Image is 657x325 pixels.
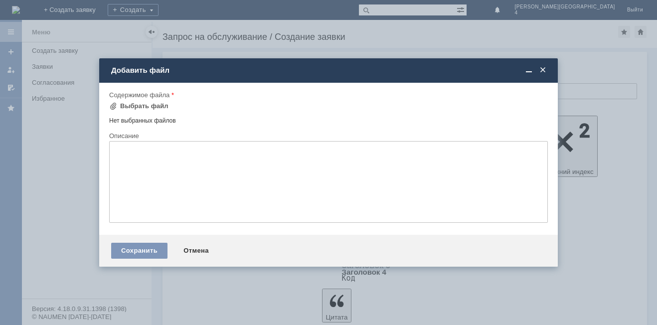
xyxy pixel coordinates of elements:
[120,102,168,110] div: Выбрать файл
[524,66,534,75] span: Свернуть (Ctrl + M)
[111,66,548,75] div: Добавить файл
[538,66,548,75] span: Закрыть
[109,92,546,98] div: Содержимое файла
[109,113,548,125] div: Нет выбранных файлов
[109,133,546,139] div: Описание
